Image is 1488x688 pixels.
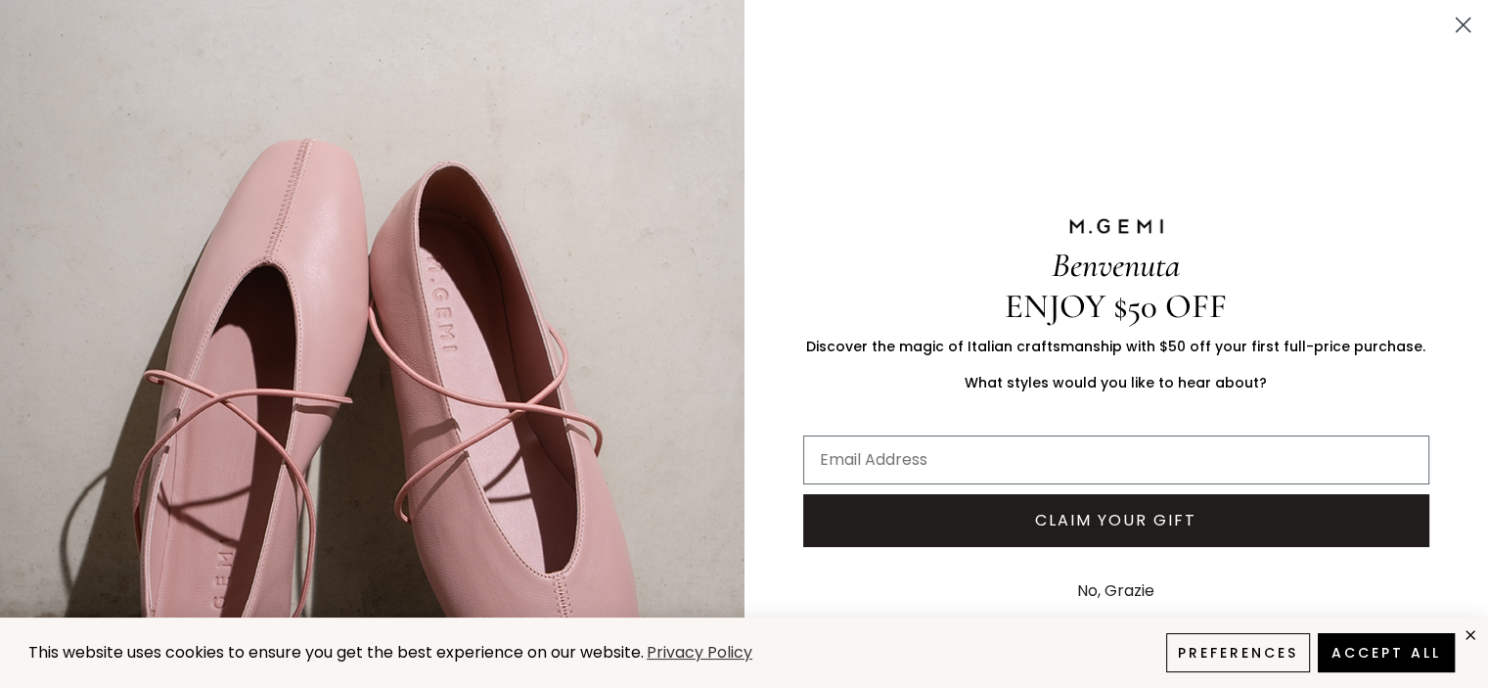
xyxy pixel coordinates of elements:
a: Privacy Policy (opens in a new tab) [644,641,755,665]
img: M.GEMI [1067,217,1165,235]
button: No, Grazie [1067,567,1164,616]
span: What styles would you like to hear about? [965,373,1267,392]
span: ENJOY $50 OFF [1005,286,1227,327]
button: Preferences [1166,633,1310,672]
button: Accept All [1318,633,1455,672]
span: This website uses cookies to ensure you get the best experience on our website. [28,641,644,664]
span: Benvenuta [1052,245,1180,286]
span: Discover the magic of Italian craftsmanship with $50 off your first full-price purchase. [806,337,1425,356]
div: close [1463,627,1478,643]
input: Email Address [803,436,1430,484]
button: Close dialog [1446,8,1480,42]
button: CLAIM YOUR GIFT [803,494,1430,547]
